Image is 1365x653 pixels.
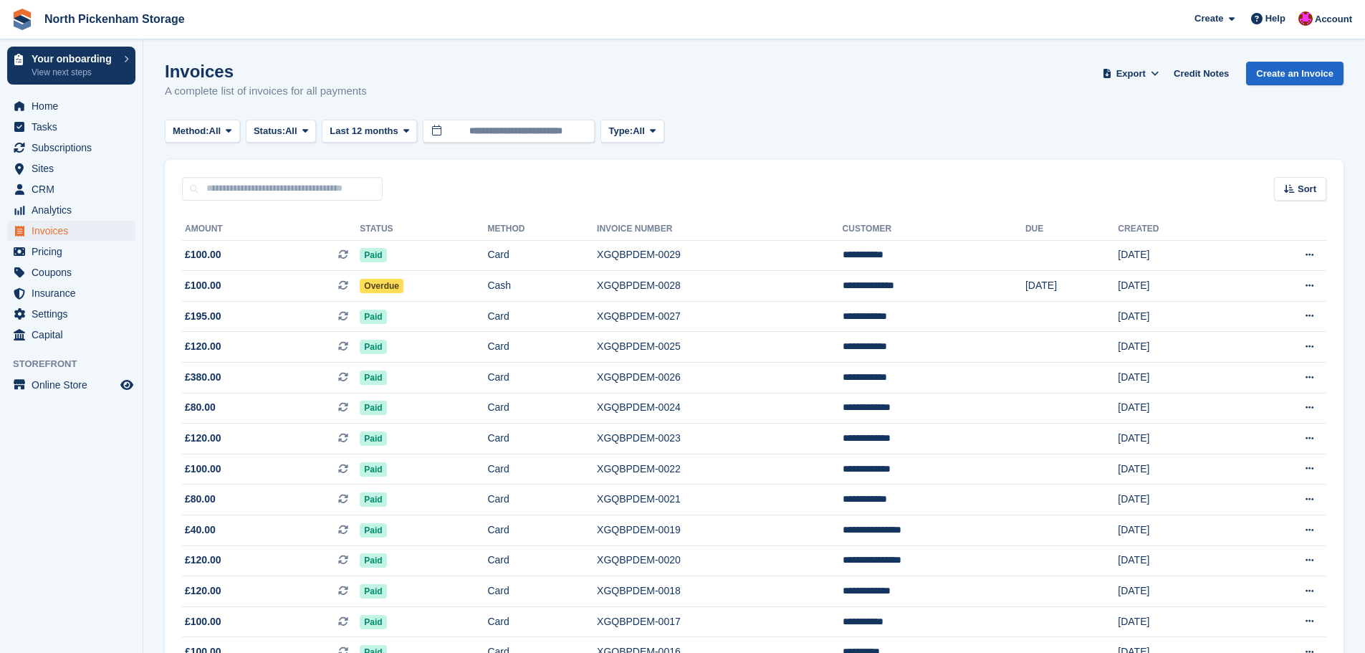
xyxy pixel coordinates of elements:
td: [DATE] [1118,454,1238,485]
th: Customer [843,218,1025,241]
span: Create [1194,11,1223,26]
a: Create an Invoice [1246,62,1344,85]
span: Subscriptions [32,138,118,158]
span: £100.00 [185,278,221,293]
span: Paid [360,371,386,385]
span: Paid [360,584,386,599]
td: Card [487,576,597,607]
td: [DATE] [1118,485,1238,515]
span: £120.00 [185,553,221,568]
a: Credit Notes [1168,62,1235,85]
a: menu [7,375,135,395]
td: [DATE] [1118,545,1238,576]
span: £100.00 [185,462,221,477]
span: Paid [360,401,386,415]
th: Invoice Number [597,218,843,241]
td: XGQBPDEM-0021 [597,485,843,515]
span: £380.00 [185,370,221,385]
span: Paid [360,432,386,446]
span: CRM [32,179,118,199]
span: Insurance [32,283,118,303]
span: All [633,124,645,138]
span: £120.00 [185,431,221,446]
th: Created [1118,218,1238,241]
span: Account [1315,12,1352,27]
th: Status [360,218,487,241]
td: XGQBPDEM-0020 [597,545,843,576]
span: Overdue [360,279,403,293]
td: [DATE] [1118,240,1238,271]
a: menu [7,262,135,282]
a: menu [7,242,135,262]
button: Export [1099,62,1162,85]
td: Card [487,545,597,576]
span: Last 12 months [330,124,398,138]
span: Sites [32,158,118,178]
td: XGQBPDEM-0025 [597,332,843,363]
span: Help [1265,11,1285,26]
p: Your onboarding [32,54,117,64]
td: Card [487,454,597,485]
td: Card [487,240,597,271]
button: Type: All [600,120,664,143]
span: Method: [173,124,209,138]
a: menu [7,179,135,199]
td: Card [487,363,597,394]
th: Due [1025,218,1118,241]
span: Tasks [32,117,118,137]
span: Sort [1298,182,1316,196]
button: Last 12 months [322,120,417,143]
span: Home [32,96,118,116]
a: menu [7,138,135,158]
td: [DATE] [1118,424,1238,454]
a: menu [7,325,135,345]
td: [DATE] [1118,271,1238,302]
span: Paid [360,340,386,354]
th: Method [487,218,597,241]
span: Paid [360,310,386,324]
span: Type: [608,124,633,138]
span: Export [1116,67,1146,81]
a: menu [7,96,135,116]
td: XGQBPDEM-0022 [597,454,843,485]
span: Pricing [32,242,118,262]
span: Online Store [32,375,118,395]
a: North Pickenham Storage [39,7,191,31]
a: Your onboarding View next steps [7,47,135,85]
a: Preview store [118,376,135,394]
td: XGQBPDEM-0026 [597,363,843,394]
td: Cash [487,271,597,302]
td: [DATE] [1118,393,1238,424]
span: Paid [360,492,386,507]
a: menu [7,283,135,303]
span: £80.00 [185,400,216,415]
td: [DATE] [1118,332,1238,363]
a: menu [7,304,135,324]
span: Storefront [13,357,143,371]
img: stora-icon-8386f47178a22dfd0bd8f6a31ec36ba5ce8667c1dd55bd0f319d3a0aa187defe.svg [11,9,33,30]
span: Capital [32,325,118,345]
td: [DATE] [1025,271,1118,302]
td: [DATE] [1118,363,1238,394]
td: Card [487,515,597,546]
button: Status: All [246,120,316,143]
p: A complete list of invoices for all payments [165,83,367,100]
span: Coupons [32,262,118,282]
td: XGQBPDEM-0029 [597,240,843,271]
span: £120.00 [185,583,221,599]
span: Paid [360,523,386,538]
a: menu [7,158,135,178]
td: XGQBPDEM-0023 [597,424,843,454]
span: £100.00 [185,247,221,262]
a: menu [7,200,135,220]
span: £80.00 [185,492,216,507]
td: Card [487,606,597,637]
span: Paid [360,615,386,629]
td: XGQBPDEM-0018 [597,576,843,607]
td: [DATE] [1118,515,1238,546]
td: [DATE] [1118,301,1238,332]
span: Invoices [32,221,118,241]
td: XGQBPDEM-0017 [597,606,843,637]
td: XGQBPDEM-0027 [597,301,843,332]
td: [DATE] [1118,576,1238,607]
